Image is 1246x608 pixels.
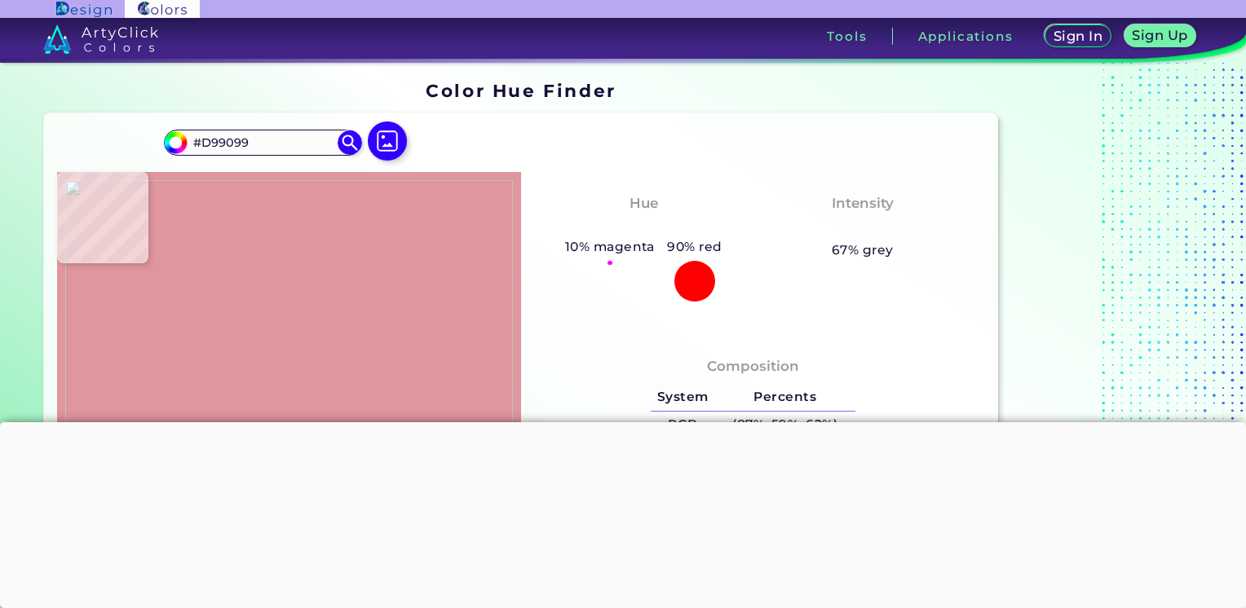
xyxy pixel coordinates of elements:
input: type color.. [187,131,338,153]
h3: Tools [827,30,867,42]
h1: Color Hue Finder [426,78,616,103]
h3: Red [622,218,665,237]
h4: Hue [630,192,658,215]
img: ab9c098a-f4a5-423e-90be-fd09614759bc [65,180,513,571]
h4: Intensity [832,192,894,215]
a: Sign Up [1128,26,1192,46]
h5: 90% red [661,236,729,258]
img: logo_artyclick_colors_white.svg [43,24,158,54]
h5: Sign In [1056,30,1101,42]
img: ArtyClick Design logo [56,2,111,17]
h5: 67% grey [832,240,894,261]
h5: 10% magenta [559,236,661,258]
h5: RGB [651,412,714,438]
h5: System [651,384,714,411]
a: Sign In [1048,26,1108,46]
img: icon picture [368,121,407,161]
h5: (87%, 59%, 62%) [715,412,855,438]
h3: Pastel [832,218,893,237]
h5: Percents [715,384,855,411]
h5: Sign Up [1135,29,1186,42]
h3: Applications [918,30,1014,42]
iframe: Advertisement [1005,75,1208,599]
h4: Composition [707,355,799,378]
img: icon search [338,130,362,155]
